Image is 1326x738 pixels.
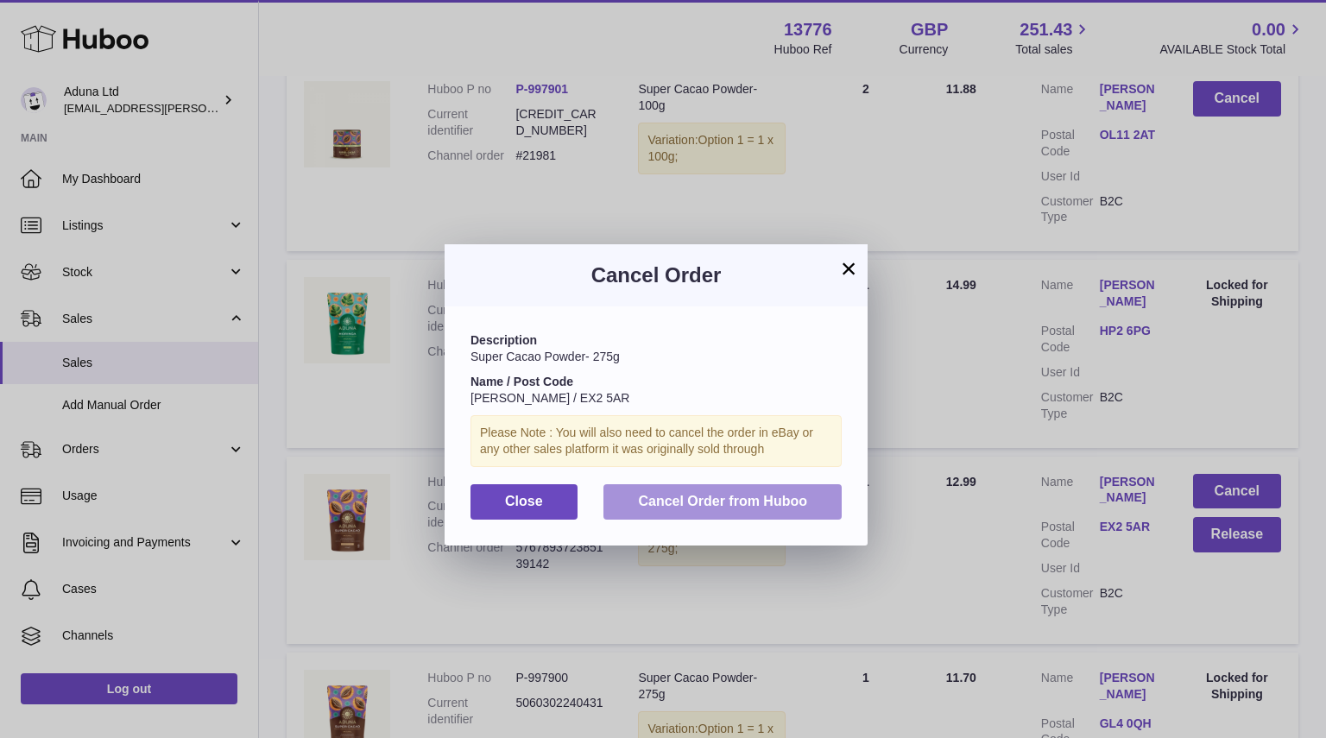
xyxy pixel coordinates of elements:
[838,258,859,279] button: ×
[470,262,842,289] h3: Cancel Order
[505,494,543,508] span: Close
[470,391,629,405] span: [PERSON_NAME] / EX2 5AR
[470,333,537,347] strong: Description
[470,484,578,520] button: Close
[470,415,842,467] div: Please Note : You will also need to cancel the order in eBay or any other sales platform it was o...
[470,375,573,388] strong: Name / Post Code
[638,494,807,508] span: Cancel Order from Huboo
[470,350,620,363] span: Super Cacao Powder- 275g
[603,484,842,520] button: Cancel Order from Huboo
